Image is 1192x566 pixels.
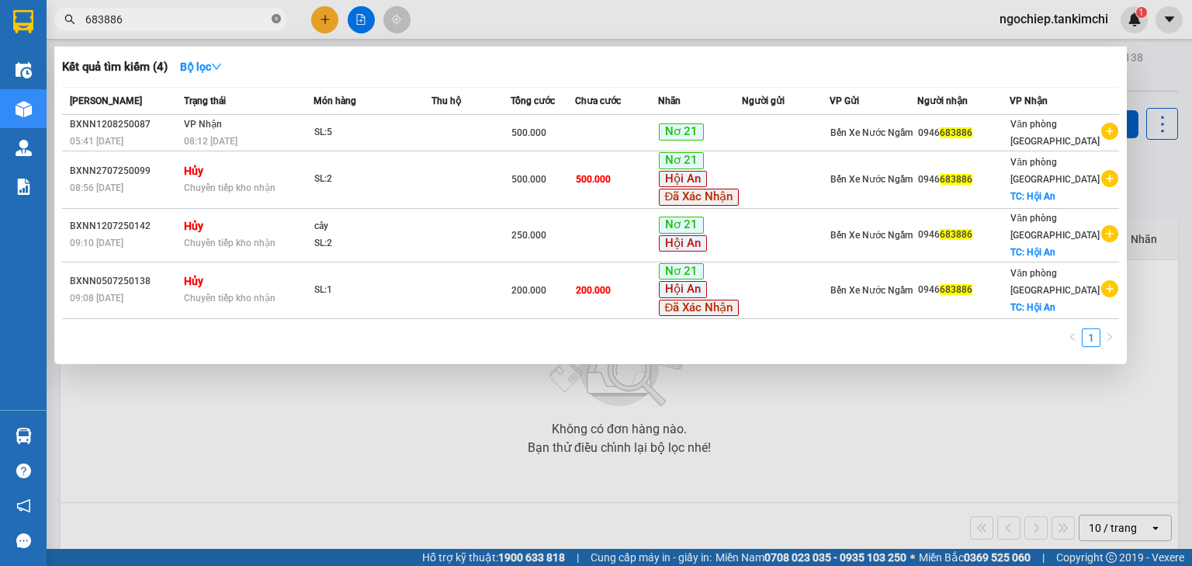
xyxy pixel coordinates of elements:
[659,217,704,234] span: Nơ 21
[16,533,31,548] span: message
[1010,95,1048,106] span: VP Nhận
[1101,123,1118,140] span: plus-circle
[70,273,179,290] div: BXNN0507250138
[184,136,237,147] span: 08:12 [DATE]
[16,101,32,117] img: warehouse-icon
[940,174,972,185] span: 683886
[180,61,222,73] strong: Bộ lọc
[70,293,123,304] span: 09:08 [DATE]
[830,174,913,185] span: Bến Xe Nước Ngầm
[16,62,32,78] img: warehouse-icon
[742,95,785,106] span: Người gửi
[1101,170,1118,187] span: plus-circle
[211,61,222,72] span: down
[1105,332,1114,342] span: right
[1010,191,1055,202] span: TC: Hội An
[1010,268,1100,296] span: Văn phòng [GEOGRAPHIC_DATA]
[1101,225,1118,242] span: plus-circle
[659,263,704,280] span: Nơ 21
[272,14,281,23] span: close-circle
[314,171,431,188] div: SL: 2
[1068,332,1077,342] span: left
[184,275,203,287] strong: Hủy
[659,171,707,188] span: Hội An
[575,95,621,106] span: Chưa cước
[830,95,859,106] span: VP Gửi
[659,152,704,169] span: Nơ 21
[70,136,123,147] span: 05:41 [DATE]
[1063,328,1082,347] li: Previous Page
[184,119,222,130] span: VP Nhận
[16,140,32,156] img: warehouse-icon
[70,182,123,193] span: 08:56 [DATE]
[830,230,913,241] span: Bến Xe Nước Ngầm
[13,10,33,33] img: logo-vxr
[918,172,1010,188] div: 0946
[511,174,546,185] span: 500.000
[511,285,546,296] span: 200.000
[431,95,461,106] span: Thu hộ
[184,238,275,248] span: Chuyển tiếp kho nhận
[1100,328,1119,347] li: Next Page
[576,174,611,185] span: 500.000
[511,95,555,106] span: Tổng cước
[314,124,431,141] div: SL: 5
[1082,328,1100,347] li: 1
[1083,329,1100,346] a: 1
[1101,280,1118,297] span: plus-circle
[1010,247,1055,258] span: TC: Hội An
[272,12,281,27] span: close-circle
[16,498,31,513] span: notification
[314,282,431,299] div: SL: 1
[184,293,275,304] span: Chuyển tiếp kho nhận
[511,230,546,241] span: 250.000
[659,281,707,298] span: Hội An
[16,464,31,478] span: question-circle
[659,300,740,317] span: Đã Xác Nhận
[64,14,75,25] span: search
[70,218,179,234] div: BXNN1207250142
[1010,213,1100,241] span: Văn phòng [GEOGRAPHIC_DATA]
[16,179,32,195] img: solution-icon
[830,127,913,138] span: Bến Xe Nước Ngầm
[918,227,1010,243] div: 0946
[918,282,1010,298] div: 0946
[184,220,203,232] strong: Hủy
[85,11,269,28] input: Tìm tên, số ĐT hoặc mã đơn
[511,127,546,138] span: 500.000
[830,285,913,296] span: Bến Xe Nước Ngầm
[576,285,611,296] span: 200.000
[314,95,356,106] span: Món hàng
[184,95,226,106] span: Trạng thái
[314,218,431,235] div: cây
[1010,302,1055,313] span: TC: Hội An
[658,95,681,106] span: Nhãn
[62,59,168,75] h3: Kết quả tìm kiếm ( 4 )
[184,165,203,177] strong: Hủy
[659,123,704,141] span: Nơ 21
[70,238,123,248] span: 09:10 [DATE]
[940,127,972,138] span: 683886
[314,235,431,252] div: SL: 2
[940,229,972,240] span: 683886
[70,116,179,133] div: BXNN1208250087
[940,284,972,295] span: 683886
[1100,328,1119,347] button: right
[16,428,32,444] img: warehouse-icon
[184,182,275,193] span: Chuyển tiếp kho nhận
[917,95,968,106] span: Người nhận
[1010,157,1100,185] span: Văn phòng [GEOGRAPHIC_DATA]
[168,54,234,79] button: Bộ lọcdown
[1063,328,1082,347] button: left
[659,189,740,206] span: Đã Xác Nhận
[70,163,179,179] div: BXNN2707250099
[70,95,142,106] span: [PERSON_NAME]
[1010,119,1100,147] span: Văn phòng [GEOGRAPHIC_DATA]
[918,125,1010,141] div: 0946
[659,235,707,252] span: Hội An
